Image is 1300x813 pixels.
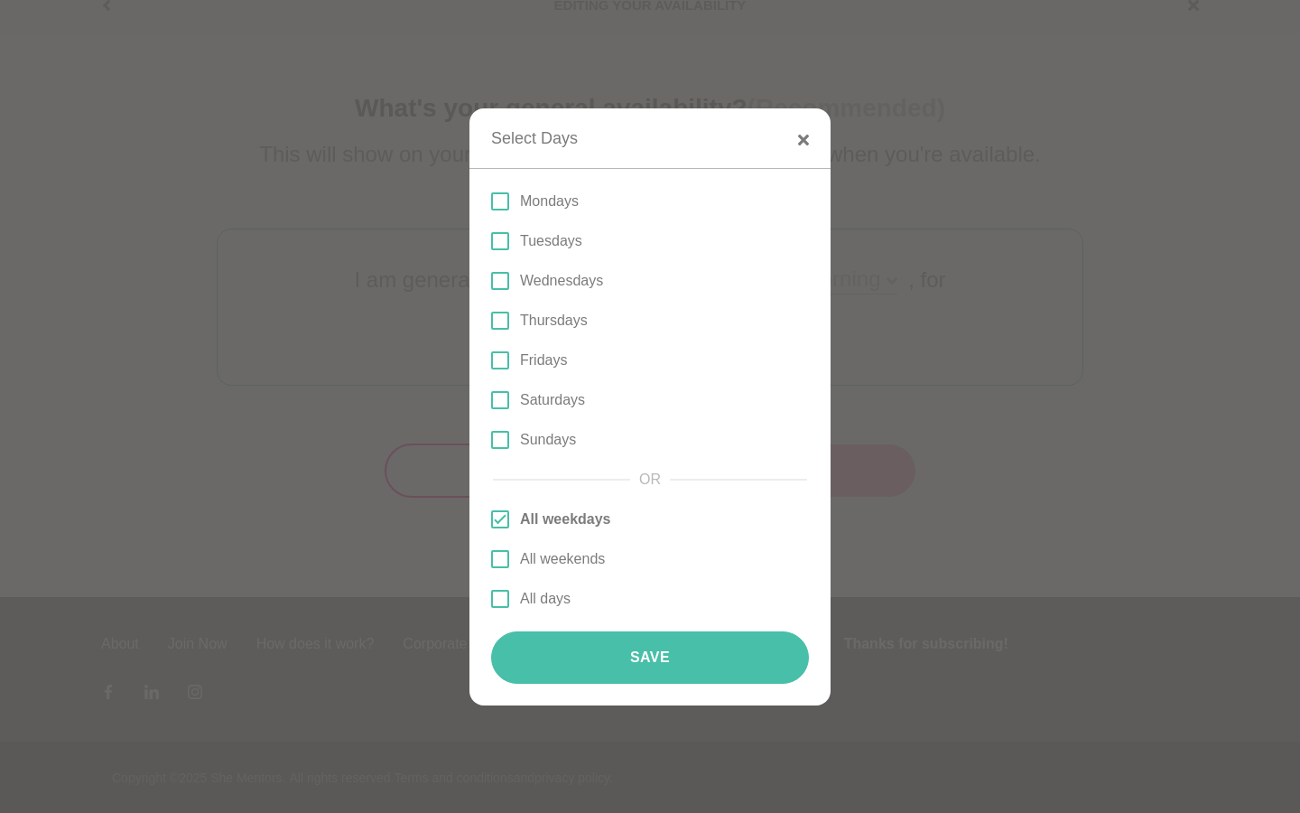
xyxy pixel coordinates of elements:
p: Saturdays [520,389,585,411]
p: Fridays [520,350,567,371]
p: Sundays [520,429,576,451]
p: All weekends [520,548,605,570]
p: Tuesdays [520,230,582,252]
button: Save [491,631,809,684]
p: Thursdays [520,310,588,332]
p: All weekdays [520,509,611,530]
div: Select Days [491,130,578,146]
div: OR [484,469,816,491]
p: All days [520,588,571,610]
p: Wednesdays [520,270,603,292]
p: Mondays [520,191,579,212]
